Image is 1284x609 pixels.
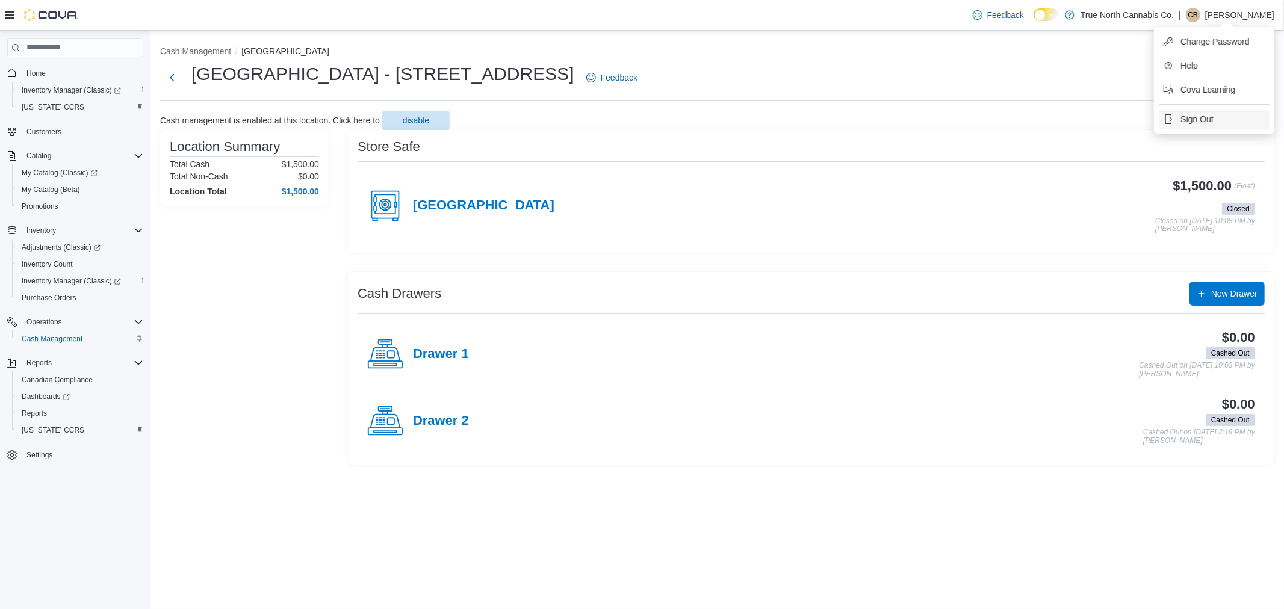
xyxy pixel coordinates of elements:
span: Home [26,69,46,78]
span: Catalog [26,151,51,161]
span: Inventory Manager (Classic) [17,83,143,97]
span: Cashed Out [1211,348,1250,359]
a: Purchase Orders [17,291,81,305]
button: [GEOGRAPHIC_DATA] [241,46,329,56]
a: [US_STATE] CCRS [17,100,89,114]
button: [US_STATE] CCRS [12,422,148,439]
span: Closed [1227,203,1250,214]
a: Dashboards [12,388,148,405]
button: Cova Learning [1159,80,1270,99]
button: Cash Management [12,330,148,347]
h4: [GEOGRAPHIC_DATA] [413,198,554,214]
a: Customers [22,125,66,139]
button: Home [2,64,148,82]
span: Cova Learning [1180,84,1235,96]
span: Dark Mode [1034,21,1034,22]
span: Inventory Manager (Classic) [22,276,121,286]
p: $1,500.00 [282,159,319,169]
span: Cash Management [17,332,143,346]
span: Adjustments (Classic) [17,240,143,255]
p: Cash management is enabled at this location. Click here to [160,116,380,125]
p: Cashed Out on [DATE] 2:19 PM by [PERSON_NAME] [1143,428,1255,445]
h3: $0.00 [1222,397,1255,412]
span: Canadian Compliance [22,375,93,385]
span: Customers [26,127,61,137]
a: Home [22,66,51,81]
span: Cash Management [22,334,82,344]
span: Inventory [26,226,56,235]
a: Inventory Manager (Classic) [12,273,148,289]
button: Canadian Compliance [12,371,148,388]
button: Sign Out [1159,110,1270,129]
h3: $0.00 [1222,330,1255,345]
span: Help [1180,60,1198,72]
button: Change Password [1159,32,1270,51]
span: My Catalog (Classic) [22,168,98,178]
h6: Total Non-Cash [170,172,228,181]
span: [US_STATE] CCRS [22,102,84,112]
span: Dashboards [17,389,143,404]
span: CB [1188,8,1199,22]
a: My Catalog (Classic) [17,165,102,180]
span: Purchase Orders [22,293,76,303]
a: Inventory Manager (Classic) [12,82,148,99]
input: Dark Mode [1034,8,1059,21]
span: Inventory [22,223,143,238]
span: Purchase Orders [17,291,143,305]
button: Catalog [2,147,148,164]
nav: An example of EuiBreadcrumbs [160,45,1274,60]
span: Dashboards [22,392,70,401]
h3: Location Summary [170,140,280,154]
span: [US_STATE] CCRS [22,425,84,435]
button: Purchase Orders [12,289,148,306]
span: Operations [22,315,143,329]
span: My Catalog (Beta) [17,182,143,197]
span: Inventory Count [22,259,73,269]
span: New Drawer [1211,288,1258,300]
a: Cash Management [17,332,87,346]
button: Inventory Count [12,256,148,273]
span: Settings [26,450,52,460]
p: | [1179,8,1181,22]
button: Reports [12,405,148,422]
a: Adjustments (Classic) [12,239,148,256]
button: Cash Management [160,46,231,56]
button: Inventory [22,223,61,238]
a: My Catalog (Beta) [17,182,85,197]
a: Inventory Count [17,257,78,271]
a: My Catalog (Classic) [12,164,148,181]
span: Adjustments (Classic) [22,243,101,252]
button: Settings [2,446,148,463]
span: Reports [22,356,143,370]
h1: [GEOGRAPHIC_DATA] - [STREET_ADDRESS] [191,62,574,86]
h4: Drawer 2 [413,413,469,429]
button: Help [1159,56,1270,75]
span: Inventory Manager (Classic) [17,274,143,288]
span: Customers [22,124,143,139]
button: disable [382,111,450,130]
button: Catalog [22,149,56,163]
span: Change Password [1180,36,1249,48]
h6: Total Cash [170,159,209,169]
a: Inventory Manager (Classic) [17,274,126,288]
span: Feedback [987,9,1024,21]
a: Reports [17,406,52,421]
span: Inventory Manager (Classic) [22,85,121,95]
button: Next [160,66,184,90]
p: (Float) [1234,179,1255,200]
span: Reports [26,358,52,368]
button: Reports [22,356,57,370]
a: Adjustments (Classic) [17,240,105,255]
h4: Location Total [170,187,227,196]
h3: $1,500.00 [1173,179,1232,193]
span: My Catalog (Beta) [22,185,80,194]
button: [US_STATE] CCRS [12,99,148,116]
nav: Complex example [7,60,143,495]
button: My Catalog (Beta) [12,181,148,198]
a: Feedback [968,3,1029,27]
span: Cashed Out [1206,414,1255,426]
div: Cynthia Baumhour [1186,8,1200,22]
span: Washington CCRS [17,423,143,437]
span: Promotions [22,202,58,211]
p: Closed on [DATE] 10:08 PM by [PERSON_NAME] [1155,217,1255,233]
